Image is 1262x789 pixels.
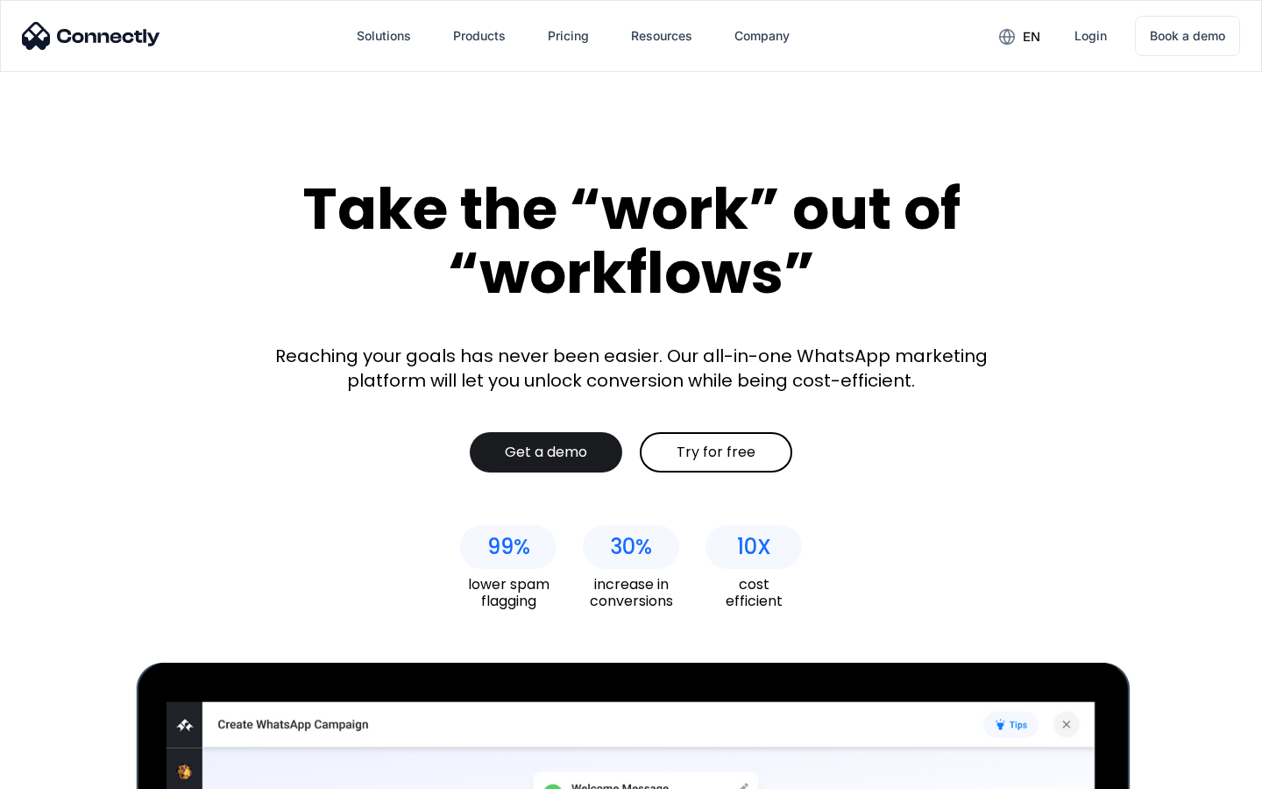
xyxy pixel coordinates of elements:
[439,15,520,57] div: Products
[534,15,603,57] a: Pricing
[583,576,679,609] div: increase in conversions
[548,24,589,48] div: Pricing
[18,758,105,783] aside: Language selected: English
[505,444,587,461] div: Get a demo
[640,432,792,473] a: Try for free
[460,576,557,609] div: lower spam flagging
[453,24,506,48] div: Products
[487,535,530,559] div: 99%
[985,23,1053,49] div: en
[1074,24,1107,48] div: Login
[631,24,692,48] div: Resources
[1023,25,1040,49] div: en
[263,344,999,393] div: Reaching your goals has never been easier. Our all-in-one WhatsApp marketing platform will let yo...
[720,15,804,57] div: Company
[705,576,802,609] div: cost efficient
[677,444,755,461] div: Try for free
[617,15,706,57] div: Resources
[237,177,1025,304] div: Take the “work” out of “workflows”
[1135,16,1240,56] a: Book a demo
[343,15,425,57] div: Solutions
[357,24,411,48] div: Solutions
[35,758,105,783] ul: Language list
[22,22,160,50] img: Connectly Logo
[610,535,652,559] div: 30%
[734,24,790,48] div: Company
[1060,15,1121,57] a: Login
[737,535,771,559] div: 10X
[470,432,622,473] a: Get a demo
